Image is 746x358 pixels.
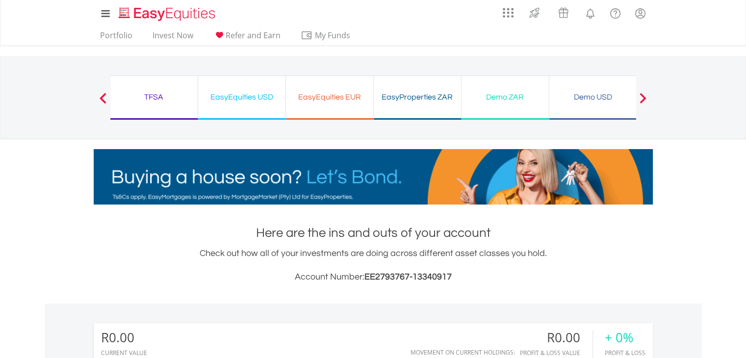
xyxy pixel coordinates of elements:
[96,30,136,46] a: Portfolio
[520,331,592,345] div: R0.00
[526,5,542,21] img: thrive-v2.svg
[292,90,367,104] div: EasyEquities EUR
[520,350,592,356] div: Profit & Loss Value
[149,30,197,46] a: Invest Now
[364,272,452,281] span: EE2793767-13340917
[226,30,281,41] span: Refer and Earn
[101,350,147,356] div: CURRENT VALUE
[496,2,520,18] a: AppsGrid
[633,98,653,107] button: Next
[380,90,455,104] div: EasyProperties ZAR
[117,6,219,22] img: EasyEquities_Logo.png
[467,90,543,104] div: Demo ZAR
[101,331,147,345] div: R0.00
[209,30,284,46] a: Refer and Earn
[549,2,578,21] a: Vouchers
[94,270,653,284] h3: Account Number:
[116,90,192,104] div: TFSA
[628,2,653,24] a: My Profile
[605,350,645,356] div: Profit & Loss
[603,2,628,22] a: FAQ's and Support
[93,98,113,107] button: Previous
[204,90,280,104] div: EasyEquities USD
[94,224,653,242] h1: Here are the ins and outs of your account
[605,331,645,345] div: + 0%
[555,5,571,21] img: vouchers-v2.svg
[411,349,515,356] div: Movement on Current Holdings:
[578,2,603,22] a: Notifications
[503,7,514,18] img: grid-menu-icon.svg
[94,149,653,205] img: EasyMortage Promotion Banner
[301,29,365,42] span: My Funds
[94,247,653,284] div: Check out how all of your investments are doing across different asset classes you hold.
[115,2,219,22] a: Home page
[555,90,631,104] div: Demo USD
